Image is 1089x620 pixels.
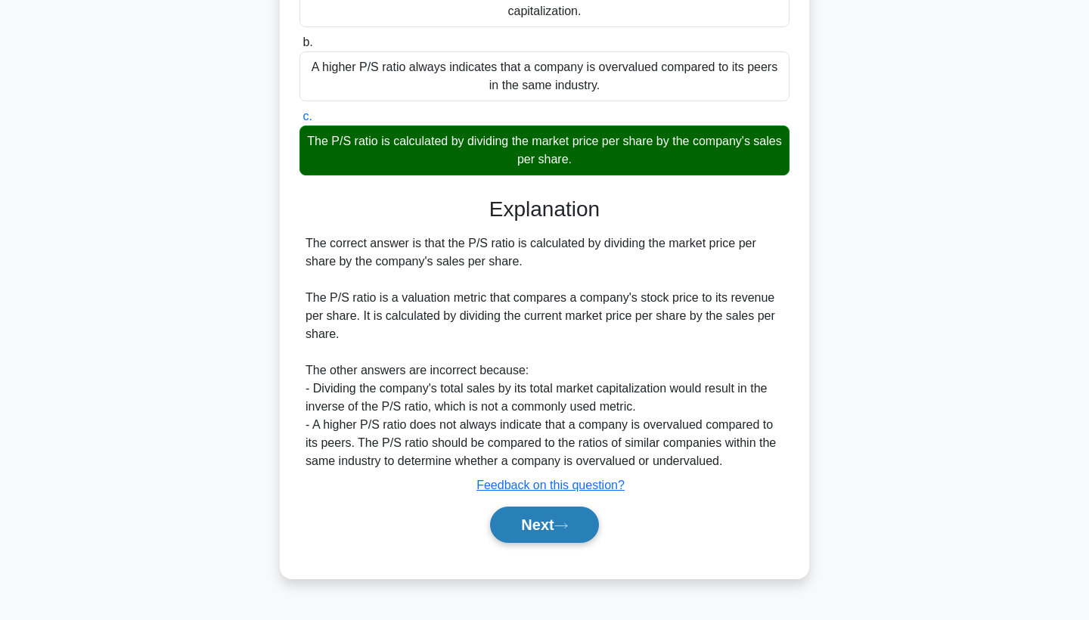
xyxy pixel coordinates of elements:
[490,507,598,543] button: Next
[476,479,625,491] a: Feedback on this question?
[299,51,790,101] div: A higher P/S ratio always indicates that a company is overvalued compared to its peers in the sam...
[299,126,790,175] div: The P/S ratio is calculated by dividing the market price per share by the company's sales per share.
[309,197,780,222] h3: Explanation
[302,36,312,48] span: b.
[302,110,312,122] span: c.
[306,234,783,470] div: The correct answer is that the P/S ratio is calculated by dividing the market price per share by ...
